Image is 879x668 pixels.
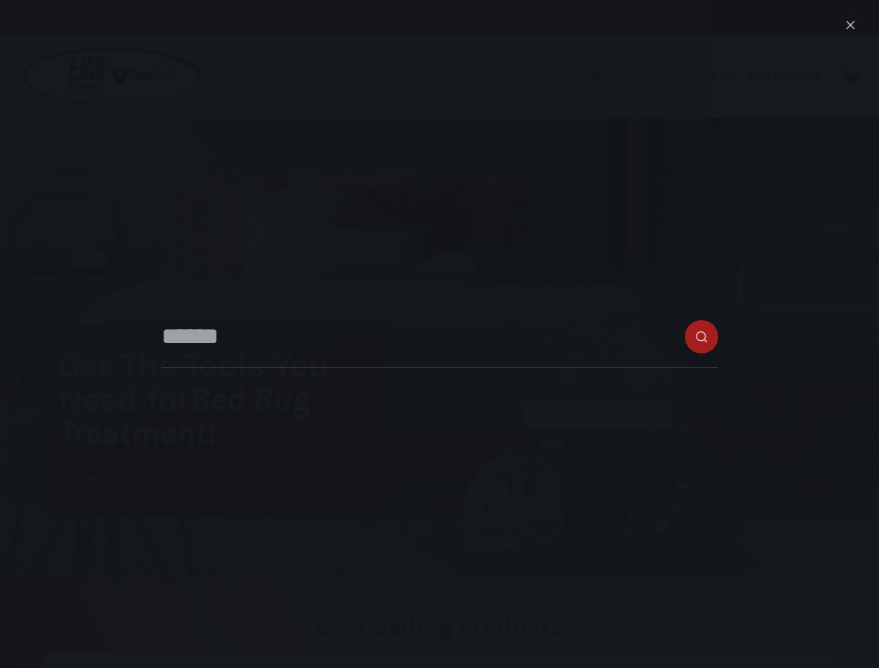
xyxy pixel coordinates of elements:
[11,6,53,47] button: Open LiveChat chat widget
[58,348,383,450] h1: Get The Tools You Need for
[21,46,203,108] img: Prevsol/Bed Bug Heat Doctor
[404,35,496,118] a: Industries
[75,472,209,486] span: View our Best Sellers!
[404,35,828,118] nav: Primary
[44,614,835,639] h2: Best Selling Products
[681,35,740,118] a: Shop
[58,379,310,453] i: Bed Bug Treatment!
[580,35,681,118] a: Information
[740,35,828,118] a: Our Reviews
[58,464,225,494] a: View our Best Sellers!
[496,35,579,118] a: About Us
[848,13,858,23] button: Search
